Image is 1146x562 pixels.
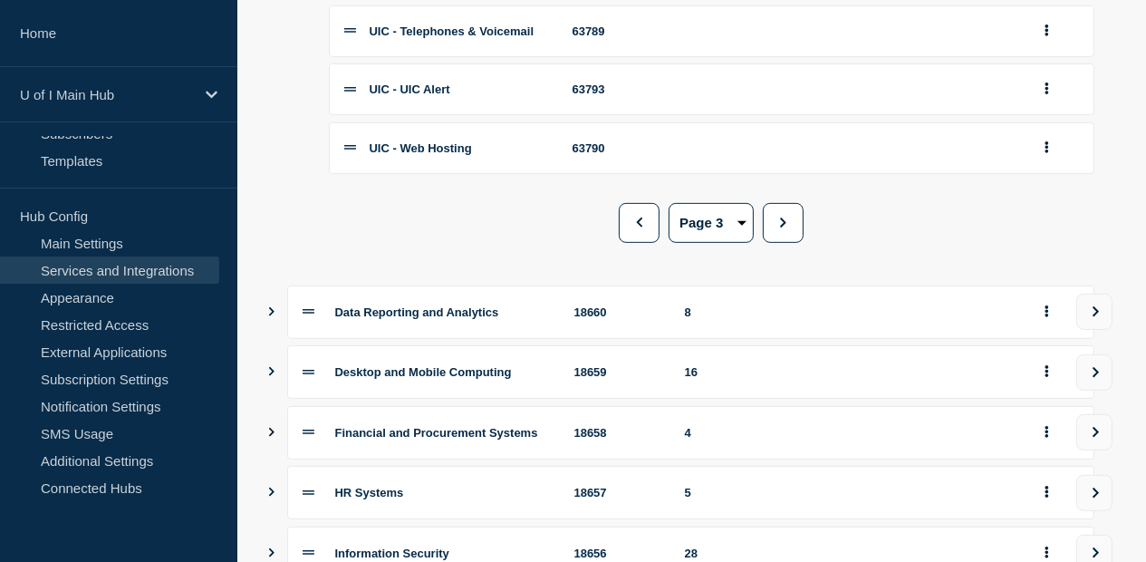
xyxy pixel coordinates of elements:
[574,426,663,440] div: 18658
[574,305,663,319] div: 18660
[370,82,450,96] span: UIC - UIC Alert
[335,365,512,379] span: Desktop and Mobile Computing
[1035,298,1058,326] button: group actions
[685,486,1014,499] div: 5
[685,426,1014,440] div: 4
[1035,17,1058,45] button: group actions
[1076,414,1112,451] button: view group
[1035,358,1058,386] button: group actions
[574,486,663,499] div: 18657
[1035,75,1058,103] button: group actions
[1035,479,1058,507] button: group actions
[335,426,538,440] span: Financial and Procurement Systems
[267,406,276,460] button: Show services
[1076,294,1112,330] button: view group
[335,547,449,560] span: Information Security
[267,345,276,399] button: Show services
[573,24,663,38] div: 63789
[335,305,499,319] span: Data Reporting and Analytics
[335,486,404,499] span: HR Systems
[685,365,1014,379] div: 16
[685,305,1014,319] div: 8
[267,286,276,339] button: Show services
[573,141,663,155] div: 63790
[1035,419,1058,447] button: group actions
[1076,354,1112,391] button: view group
[20,87,194,102] p: U of I Main Hub
[573,82,663,96] div: 63793
[1035,134,1058,162] button: group actions
[267,466,276,519] button: Show services
[1076,475,1112,511] button: view group
[574,365,663,379] div: 18659
[370,141,472,155] span: UIC - Web Hosting
[685,547,1014,560] div: 28
[574,547,663,560] div: 18656
[370,24,534,38] span: UIC - Telephones & Voicemail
